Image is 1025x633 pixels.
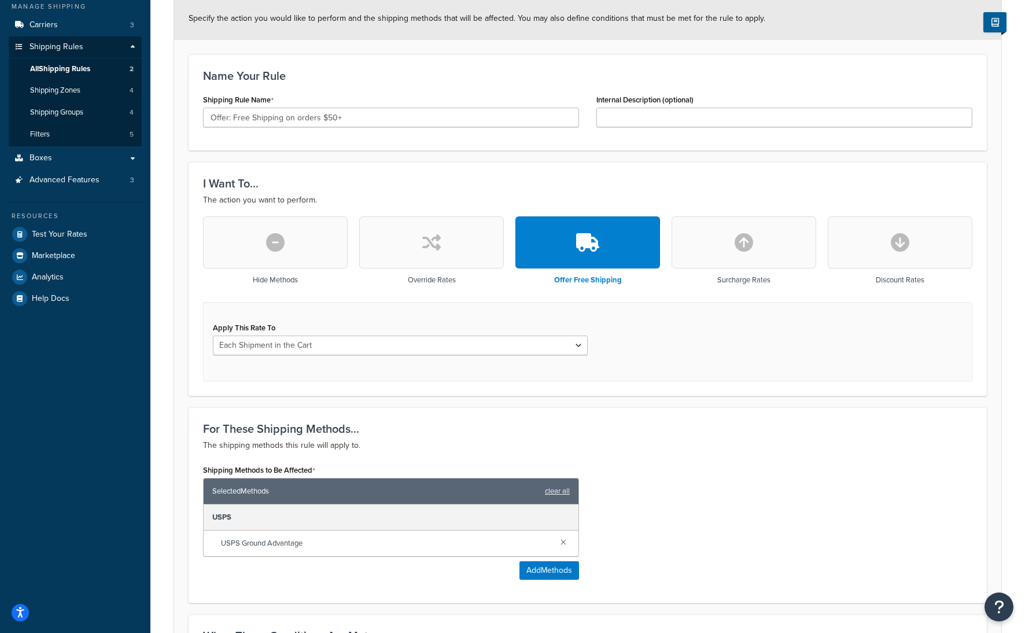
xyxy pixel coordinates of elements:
[9,2,142,12] div: Manage Shipping
[519,561,579,580] button: AddMethods
[9,102,142,123] li: Shipping Groups
[212,483,539,499] span: Selected Methods
[30,153,52,163] span: Boxes
[30,64,90,74] span: All Shipping Rules
[30,20,58,30] span: Carriers
[9,267,142,288] a: Analytics
[9,245,142,266] a: Marketplace
[203,193,972,207] p: The action you want to perform.
[9,170,142,191] a: Advanced Features3
[130,108,134,117] span: 4
[596,95,694,104] label: Internal Description (optional)
[130,64,134,74] span: 2
[203,422,972,435] h3: For These Shipping Methods...
[9,102,142,123] a: Shipping Groups4
[30,175,99,185] span: Advanced Features
[717,276,770,284] h3: Surcharge Rates
[203,439,972,452] p: The shipping methods this rule will apply to.
[203,177,972,190] h3: I Want To...
[253,276,298,284] h3: Hide Methods
[554,276,622,284] h3: Offer Free Shipping
[408,276,456,284] h3: Override Rates
[30,42,83,52] span: Shipping Rules
[9,148,142,169] a: Boxes
[9,58,142,80] a: AllShipping Rules2
[9,288,142,309] a: Help Docs
[9,14,142,36] li: Carriers
[32,273,64,282] span: Analytics
[30,108,83,117] span: Shipping Groups
[130,86,134,95] span: 4
[9,80,142,101] a: Shipping Zones4
[203,69,972,82] h3: Name Your Rule
[545,483,570,499] a: clear all
[9,36,142,58] a: Shipping Rules
[130,20,134,30] span: 3
[9,14,142,36] a: Carriers3
[983,12,1006,32] button: Show Help Docs
[9,80,142,101] li: Shipping Zones
[9,124,142,145] li: Filters
[9,170,142,191] li: Advanced Features
[32,294,69,304] span: Help Docs
[9,124,142,145] a: Filters5
[9,211,142,221] div: Resources
[213,323,275,332] label: Apply This Rate To
[9,224,142,245] a: Test Your Rates
[203,95,274,105] label: Shipping Rule Name
[876,276,924,284] h3: Discount Rates
[30,130,50,139] span: Filters
[189,12,765,24] span: Specify the action you would like to perform and the shipping methods that will be affected. You ...
[30,86,80,95] span: Shipping Zones
[130,130,134,139] span: 5
[32,230,87,240] span: Test Your Rates
[130,175,134,185] span: 3
[221,535,551,551] span: USPS Ground Advantage
[985,592,1013,621] button: Open Resource Center
[203,466,315,475] label: Shipping Methods to Be Affected
[204,505,578,531] div: USPS
[9,36,142,146] li: Shipping Rules
[32,251,75,261] span: Marketplace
